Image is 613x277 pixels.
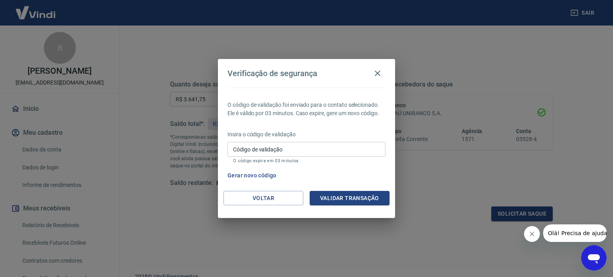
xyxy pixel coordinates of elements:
iframe: Fechar mensagem [524,226,540,242]
p: O código expira em 03 minutos. [233,158,380,163]
span: Olá! Precisa de ajuda? [5,6,67,12]
p: O código de validação foi enviado para o contato selecionado. Ele é válido por 03 minutos. Caso e... [227,101,386,118]
button: Voltar [223,191,303,206]
button: Validar transação [310,191,390,206]
p: Insira o código de validação [227,130,386,139]
iframe: Mensagem da empresa [543,224,607,242]
iframe: Botão para abrir a janela de mensagens [581,245,607,271]
h4: Verificação de segurança [227,69,317,78]
button: Gerar novo código [224,168,280,183]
